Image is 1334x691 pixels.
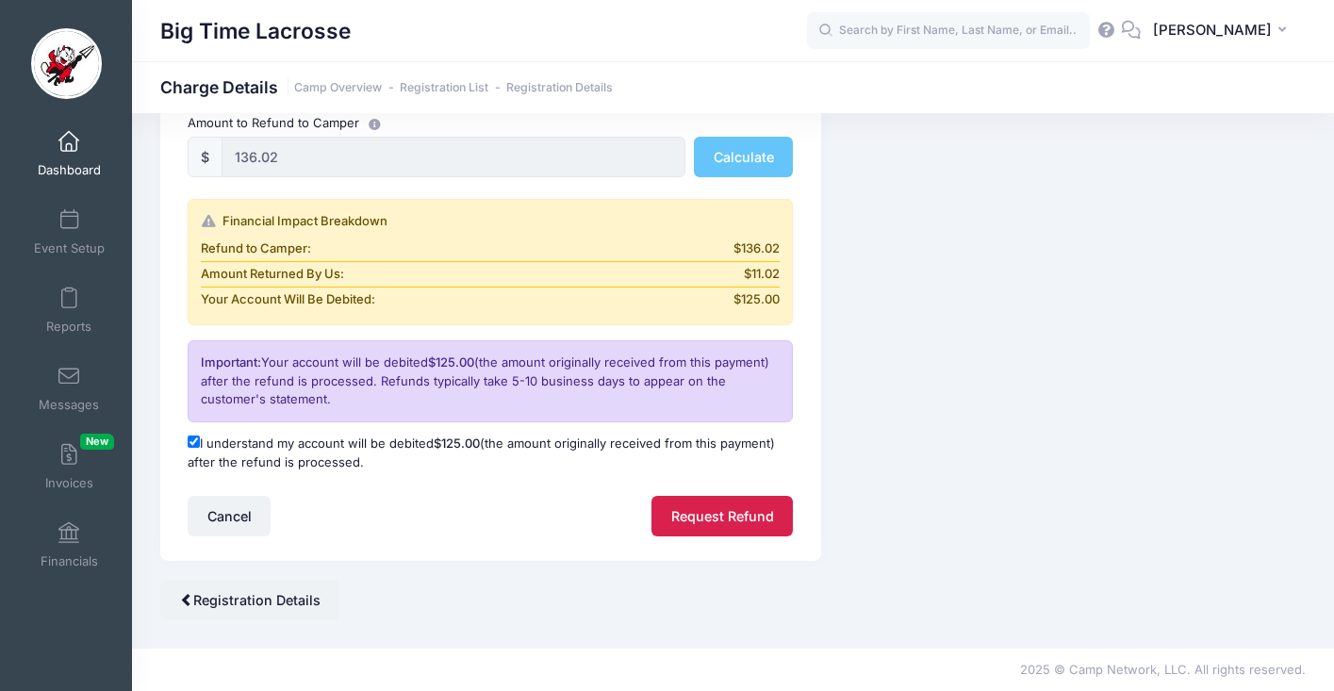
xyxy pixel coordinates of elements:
button: Cancel [188,496,271,536]
a: Registration Details [506,81,613,95]
span: Reports [46,319,91,335]
span: Invoices [45,475,93,491]
span: $11.02 [744,265,780,284]
span: Financials [41,553,98,569]
button: [PERSON_NAME] [1141,9,1306,53]
a: Messages [25,355,114,421]
span: $125.00 [733,290,780,309]
span: Event Setup [34,240,105,256]
div: Financial Impact Breakdown [201,212,780,231]
span: Important: [201,354,261,370]
a: Registration List [400,81,488,95]
span: $125.00 [428,354,474,370]
a: InvoicesNew [25,434,114,500]
h1: Big Time Lacrosse [160,9,351,53]
a: Reports [25,277,114,343]
input: 0.00 [222,137,684,177]
span: Your Account Will Be Debited: [201,290,375,309]
div: Your account will be debited (the amount originally received from this payment) after the refund ... [188,340,793,422]
div: Amount to Refund to Camper [179,113,803,133]
span: [PERSON_NAME] [1153,20,1272,41]
h1: Charge Details [160,77,613,97]
a: Event Setup [25,199,114,265]
a: Dashboard [25,121,114,187]
span: Refund to Camper: [201,239,311,258]
a: Camp Overview [294,81,382,95]
input: I understand my account will be debited$125.00(the amount originally received from this payment) ... [188,436,200,448]
div: $ [188,137,222,177]
span: $125.00 [434,436,480,451]
span: Messages [39,397,99,413]
span: 2025 © Camp Network, LLC. All rights reserved. [1020,662,1306,677]
label: I understand my account will be debited (the amount originally received from this payment) after ... [188,435,793,471]
span: Amount Returned By Us: [201,265,344,284]
button: Request Refund [651,496,793,536]
span: $136.02 [733,239,780,258]
a: Financials [25,512,114,578]
input: Search by First Name, Last Name, or Email... [807,12,1090,50]
a: Registration Details [160,580,339,620]
span: Dashboard [38,162,101,178]
img: Big Time Lacrosse [31,28,102,99]
span: New [80,434,114,450]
